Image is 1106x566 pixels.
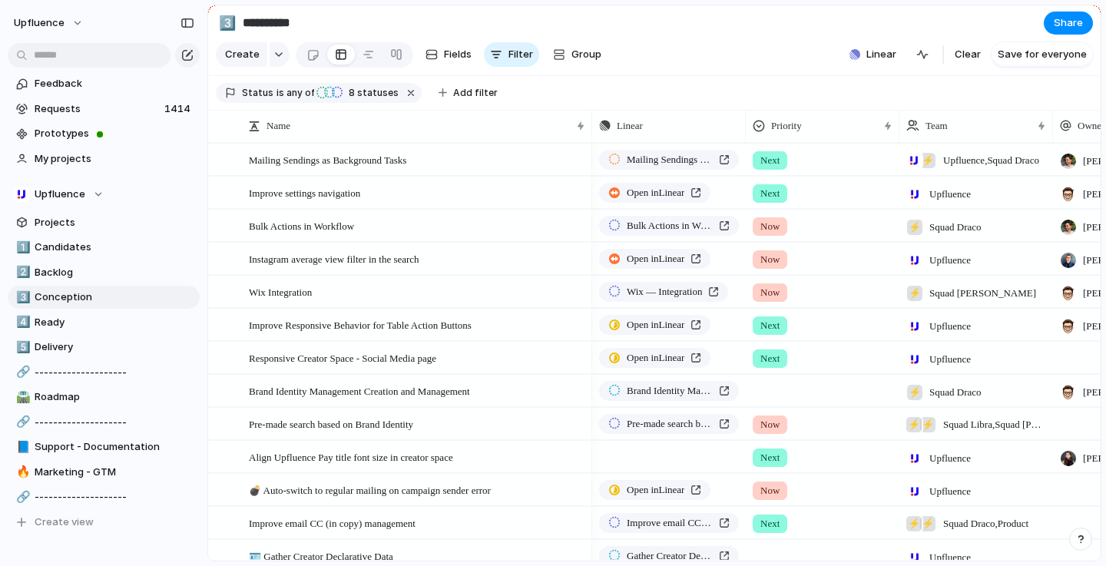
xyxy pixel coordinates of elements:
span: Improve email CC (in copy) management [249,514,416,531]
span: Create view [35,515,94,530]
div: 🔗 [16,488,27,506]
button: Create [216,42,267,67]
span: Upfluence [14,15,65,31]
button: 3️⃣ [14,290,29,305]
div: 4️⃣ [16,313,27,331]
span: Upfluence [35,187,85,202]
span: Group [571,47,601,62]
div: 📘Support - Documentation [8,435,200,458]
span: Next [760,186,780,201]
span: Brand Identity Management Creation and Management [627,383,713,399]
span: Now [760,252,780,267]
span: Now [760,417,780,432]
a: 2️⃣Backlog [8,261,200,284]
span: Support - Documentation [35,439,194,455]
span: 💣 Auto-switch to regular mailing on campaign sender error [249,481,491,498]
span: Squad Draco , Product [943,516,1028,531]
span: Squad Draco [929,385,982,400]
span: Squad [PERSON_NAME] [929,286,1036,301]
span: Pre-made search based on Brand Identity [627,416,713,432]
span: Ready [35,315,194,330]
div: 🔗 [16,363,27,381]
button: 4️⃣ [14,315,29,330]
span: Team [926,118,948,134]
button: 3️⃣ [215,11,240,35]
span: Priority [771,118,802,134]
span: Upfluence [929,319,971,334]
span: Upfluence [929,187,971,202]
a: 5️⃣Delivery [8,336,200,359]
button: 1️⃣ [14,240,29,255]
a: 🔥Marketing - GTM [8,461,200,484]
a: Projects [8,211,200,234]
span: -------------------- [35,365,194,380]
span: Linear [866,47,896,62]
div: ⚡ [906,516,922,531]
span: Open in Linear [627,185,684,200]
div: ⚡ [906,417,922,432]
span: Improve Responsive Behavior for Table Action Buttons [249,316,472,333]
span: Open in Linear [627,251,684,266]
a: Improve email CC (in copy) management [599,513,739,533]
a: Brand Identity Management Creation and Management [599,381,739,401]
span: Save for everyone [998,47,1087,62]
span: Improve settings navigation [249,184,360,201]
span: Roadmap [35,389,194,405]
a: 🔗-------------------- [8,485,200,508]
span: Next [760,153,780,168]
div: 2️⃣ [16,263,27,281]
a: Mailing Sendings as Background Tasks [599,150,739,170]
span: Improve email CC (in copy) management [627,515,713,531]
button: Filter [484,42,539,67]
div: 🛣️Roadmap [8,386,200,409]
span: Bulk Actions in Workflow [249,217,354,234]
span: Projects [35,215,194,230]
span: Requests [35,101,160,117]
span: Pre-made search based on Brand Identity [249,415,413,432]
span: Name [267,118,290,134]
span: Conception [35,290,194,305]
span: 1414 [164,101,194,117]
span: Open in Linear [627,317,684,333]
span: Squad Libra , Squad [PERSON_NAME] [943,417,1046,432]
span: -------------------- [35,489,194,505]
span: Candidates [35,240,194,255]
div: ⚡ [920,417,935,432]
div: 1️⃣ [16,239,27,257]
div: 1️⃣Candidates [8,236,200,259]
span: Upfluence [929,550,971,565]
span: Create [225,47,260,62]
button: 📘 [14,439,29,455]
div: ⚡ [920,153,935,168]
span: is [276,86,284,100]
button: Clear [949,42,987,67]
div: 3️⃣ [16,289,27,306]
div: ⚡ [907,286,922,301]
span: Upfluence [929,352,971,367]
span: Now [760,285,780,300]
span: Now [760,483,780,498]
div: 3️⃣Conception [8,286,200,309]
span: Upfluence [929,484,971,499]
a: Open inLinear [599,480,710,500]
a: 🔗-------------------- [8,411,200,434]
span: 🪪 Gather Creator Declarative Data [249,547,393,564]
div: 5️⃣ [16,339,27,356]
span: Fields [444,47,472,62]
span: Upfluence , Squad Draco [943,153,1039,168]
button: Group [545,42,609,67]
span: Wix — Integration [627,284,702,300]
span: Status [242,86,273,100]
span: statuses [344,86,399,100]
a: Wix — Integration [599,282,728,302]
button: 5️⃣ [14,339,29,355]
span: Open in Linear [627,350,684,366]
a: My projects [8,147,200,170]
a: 🔗-------------------- [8,361,200,384]
a: 4️⃣Ready [8,311,200,334]
span: 8 [344,87,357,98]
div: ⚡ [907,220,922,235]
